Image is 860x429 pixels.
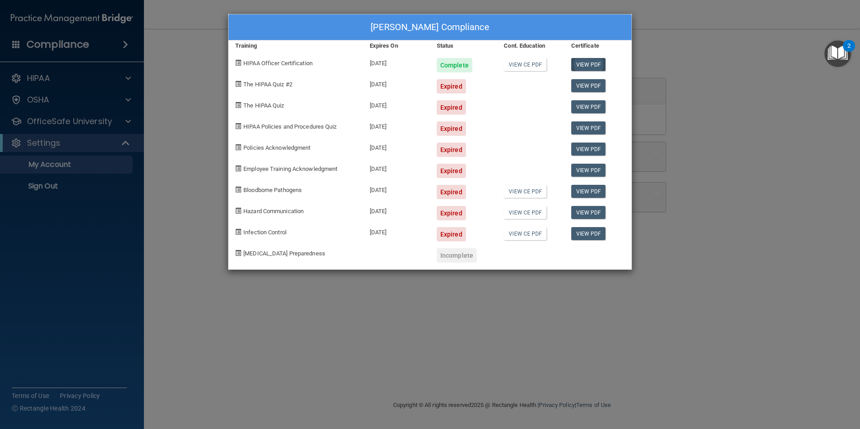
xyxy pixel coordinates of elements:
button: Open Resource Center, 2 new notifications [824,40,851,67]
div: [PERSON_NAME] Compliance [228,14,632,40]
span: Employee Training Acknowledgment [243,165,337,172]
div: Expired [437,100,466,115]
a: View PDF [571,79,606,92]
div: Expired [437,143,466,157]
div: Incomplete [437,248,477,263]
div: Expired [437,227,466,241]
div: [DATE] [363,72,430,94]
div: [DATE] [363,199,430,220]
span: HIPAA Officer Certification [243,60,313,67]
div: Status [430,40,497,51]
div: [DATE] [363,51,430,72]
a: View PDF [571,227,606,240]
span: Infection Control [243,229,287,236]
div: [DATE] [363,178,430,199]
div: [DATE] [363,136,430,157]
a: View CE PDF [504,185,546,198]
div: [DATE] [363,94,430,115]
a: View PDF [571,100,606,113]
div: Complete [437,58,472,72]
span: [MEDICAL_DATA] Preparedness [243,250,325,257]
div: 2 [847,46,851,58]
a: View CE PDF [504,206,546,219]
a: View PDF [571,121,606,134]
span: Bloodborne Pathogens [243,187,302,193]
div: [DATE] [363,220,430,241]
a: View CE PDF [504,58,546,71]
div: [DATE] [363,157,430,178]
div: Expired [437,79,466,94]
a: View PDF [571,164,606,177]
a: View PDF [571,206,606,219]
div: Expired [437,185,466,199]
div: Expired [437,206,466,220]
div: Expired [437,121,466,136]
div: [DATE] [363,115,430,136]
div: Certificate [564,40,632,51]
span: HIPAA Policies and Procedures Quiz [243,123,336,130]
div: Cont. Education [497,40,564,51]
a: View PDF [571,185,606,198]
div: Expired [437,164,466,178]
span: Policies Acknowledgment [243,144,310,151]
span: Hazard Communication [243,208,304,214]
a: View PDF [571,58,606,71]
span: The HIPAA Quiz [243,102,284,109]
span: The HIPAA Quiz #2 [243,81,292,88]
a: View CE PDF [504,227,546,240]
div: Expires On [363,40,430,51]
a: View PDF [571,143,606,156]
div: Training [228,40,363,51]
